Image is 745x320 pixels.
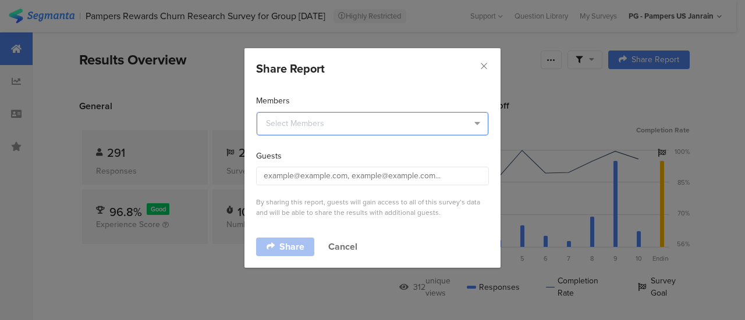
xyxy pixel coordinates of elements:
input: example@example.com, example@example.com... [256,167,489,185]
button: Cancel [328,240,357,253]
div: dialog [244,48,501,268]
div: Members [256,95,489,107]
div: By sharing this report, guests will gain access to all of this survey’s data and will be able to ... [256,197,489,218]
input: Select Members [257,112,488,135]
div: Share Report [256,60,489,77]
div: Guests [256,150,489,162]
button: Close [479,60,489,73]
